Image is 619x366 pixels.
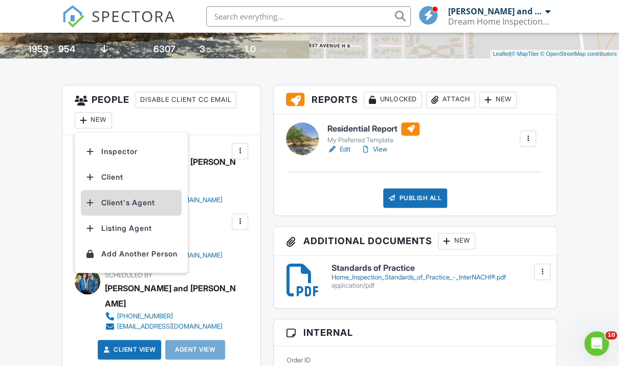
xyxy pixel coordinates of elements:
[58,44,75,54] div: 954
[584,331,609,356] iframe: Intercom live chat
[605,331,617,339] span: 10
[62,5,84,28] img: The Best Home Inspection Software - Spectora
[105,271,152,279] span: Scheduled By
[130,46,152,54] span: Lot Size
[364,92,422,108] div: Unlocked
[245,44,256,54] div: 1.0
[327,122,419,145] a: Residential Report My Preferred Template
[331,264,544,290] a: Standards of Practice Home_Inspection_Standards_of_Practice_-_InterNACHI®.pdf application/pdf
[177,46,190,54] span: sq.ft.
[438,233,475,249] div: New
[426,92,475,108] div: Attach
[327,122,419,136] h6: Residential Report
[101,345,156,355] a: Client View
[274,227,557,256] h3: Additional Documents
[117,312,173,320] div: [PHONE_NUMBER]
[200,44,205,54] div: 3
[257,46,286,54] span: bathrooms
[62,85,260,135] h3: People
[28,44,49,54] div: 1953
[207,46,235,54] span: bedrooms
[117,322,223,331] div: [EMAIL_ADDRESS][DOMAIN_NAME]
[274,85,557,115] h3: Reports
[327,144,350,155] a: Edit
[75,112,112,128] div: New
[105,321,229,332] a: [EMAIL_ADDRESS][DOMAIN_NAME]
[105,311,229,321] a: [PHONE_NUMBER]
[490,50,619,58] div: |
[105,281,237,311] div: [PERSON_NAME] and [PERSON_NAME]
[136,92,236,108] div: Disable Client CC Email
[448,6,543,16] div: [PERSON_NAME] and [PERSON_NAME]
[331,282,544,290] div: application/pdf
[360,144,387,155] a: View
[331,264,544,273] h6: Standards of Practice
[479,92,517,108] div: New
[62,14,175,35] a: SPECTORA
[540,51,616,57] a: © OpenStreetMap contributors
[109,46,121,54] span: slab
[77,46,91,54] span: sq. ft.
[327,136,419,144] div: My Preferred Template
[92,5,175,27] span: SPECTORA
[153,44,175,54] div: 6307
[448,16,550,27] div: Dream Home Inspections LLC
[286,355,310,364] label: Order ID
[15,46,27,54] span: Built
[206,6,411,27] input: Search everything...
[493,51,510,57] a: Leaflet
[274,319,557,346] h3: Internal
[383,188,447,208] div: Publish All
[331,273,544,282] div: Home_Inspection_Standards_of_Practice_-_InterNACHI®.pdf
[511,51,539,57] a: © MapTiler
